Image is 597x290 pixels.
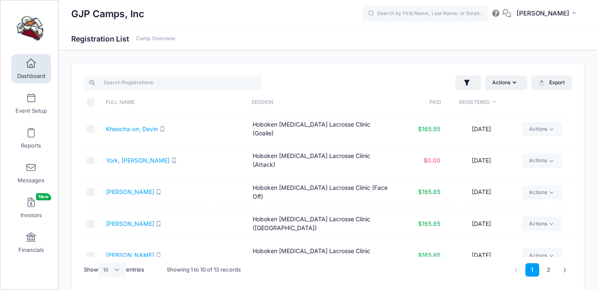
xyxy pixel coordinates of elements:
a: 2 [542,263,556,277]
span: Event Setup [16,107,47,114]
i: SMS enabled [156,189,161,194]
img: GJP Camps, Inc [14,13,46,44]
i: SMS enabled [156,221,161,226]
span: $165.85 [418,125,440,132]
input: Search Registrations [84,75,262,90]
a: 1 [525,263,539,277]
a: [PERSON_NAME] [106,220,154,227]
td: Hoboken [MEDICAL_DATA] Lacrosse Clinic (Goalie) [249,114,396,145]
span: $165.85 [418,251,440,259]
a: InvoicesNew [11,193,51,223]
a: Actions [522,122,562,136]
h1: Registration List [71,34,175,43]
select: Showentries [98,263,126,277]
td: Hoboken [MEDICAL_DATA] Lacrosse Clinic (Attack) [249,145,396,176]
i: SMS enabled [171,158,177,163]
a: Event Setup [11,89,51,118]
a: Camp Overview [136,36,175,42]
button: Actions [485,75,527,90]
span: $165.85 [418,188,440,195]
i: SMS enabled [160,126,165,132]
td: Hoboken [MEDICAL_DATA] Lacrosse Clinic ([GEOGRAPHIC_DATA]) [249,208,396,240]
span: $0.00 [424,157,440,164]
td: [DATE] [445,177,518,208]
td: [DATE] [445,208,518,240]
td: [DATE] [445,114,518,145]
i: SMS enabled [156,252,161,258]
td: [DATE] [445,145,518,176]
th: Full Name: activate to sort column ascending [102,91,247,114]
h1: GJP Camps, Inc [71,4,144,23]
td: Hoboken [MEDICAL_DATA] Lacrosse Clinic (Goalie) [249,240,396,271]
a: Reports [11,124,51,153]
a: [PERSON_NAME] [106,251,154,259]
a: Messages [11,158,51,188]
span: [PERSON_NAME] [517,9,569,18]
span: Invoices [21,212,42,219]
span: New [36,193,51,200]
a: Actions [522,185,562,199]
span: Reports [21,142,41,149]
th: Registered: activate to sort column descending [441,91,514,114]
input: Search by First Name, Last Name, or Email... [363,5,488,22]
a: GJP Camps, Inc [0,9,59,49]
td: Hoboken [MEDICAL_DATA] Lacrosse Clinic (Face Off) [249,177,396,208]
td: [DATE] [445,240,518,271]
a: Dashboard [11,54,51,83]
button: [PERSON_NAME] [511,4,584,23]
button: Export [531,75,572,90]
span: Financials [18,246,44,254]
a: [PERSON_NAME] [106,188,154,195]
a: Actions [522,248,562,262]
a: York, [PERSON_NAME] [106,157,170,164]
div: Showing 1 to 10 of 13 records [167,260,241,280]
a: Actions [522,153,562,168]
a: Kheocha-on, Devin [106,125,158,132]
a: Financials [11,228,51,257]
span: $165.85 [418,220,440,227]
label: Show entries [84,263,144,277]
span: Dashboard [17,72,45,80]
th: Paid: activate to sort column ascending [393,91,441,114]
th: Session: activate to sort column ascending [247,91,393,114]
span: Messages [18,177,44,184]
a: Actions [522,217,562,231]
